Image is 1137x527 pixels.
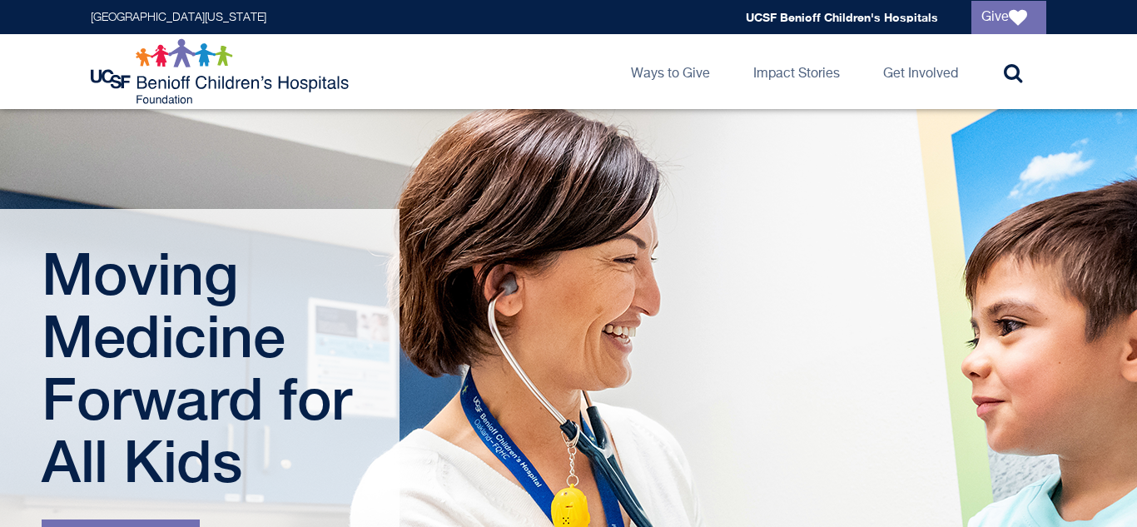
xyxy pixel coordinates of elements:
[870,34,971,109] a: Get Involved
[971,1,1046,34] a: Give
[91,38,353,105] img: Logo for UCSF Benioff Children's Hospitals Foundation
[746,10,938,24] a: UCSF Benioff Children's Hospitals
[42,242,362,492] h1: Moving Medicine Forward for All Kids
[618,34,723,109] a: Ways to Give
[91,12,266,23] a: [GEOGRAPHIC_DATA][US_STATE]
[740,34,853,109] a: Impact Stories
